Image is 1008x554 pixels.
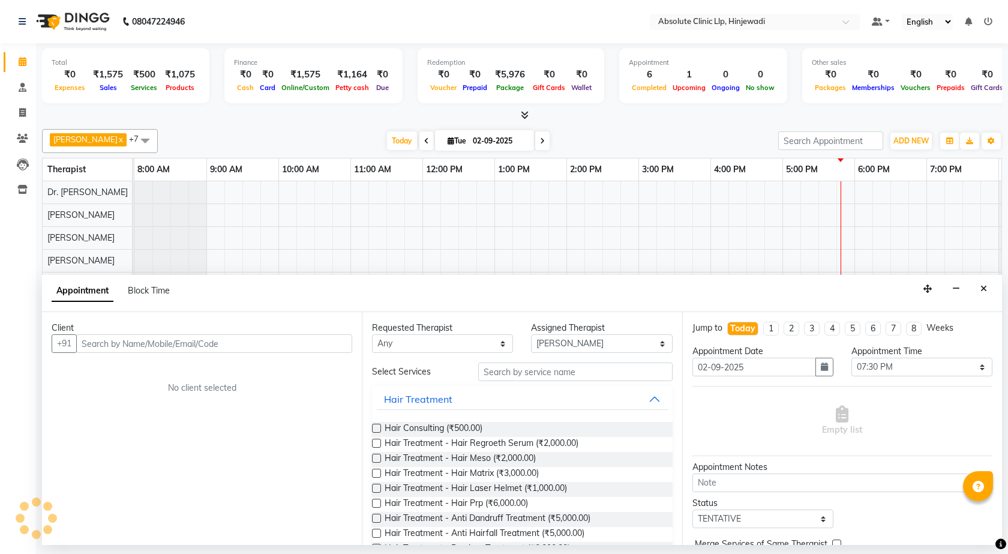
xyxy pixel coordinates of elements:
span: Completed [629,83,670,92]
div: ₹0 [934,68,968,82]
span: Petty cash [332,83,372,92]
div: Finance [234,58,393,68]
span: Hair Treatment - Hair Regroeth Serum (₹2,000.00) [385,437,578,452]
li: 4 [824,322,840,336]
div: ₹0 [812,68,849,82]
span: Hair Treatment - Anti Hairfall Treatment (₹5,000.00) [385,527,584,542]
span: Cash [234,83,257,92]
a: x [118,134,123,144]
div: Appointment Date [692,345,833,358]
div: ₹0 [849,68,898,82]
b: 08047224946 [132,5,185,38]
div: Redemption [427,58,595,68]
a: 9:00 AM [207,161,245,178]
div: ₹0 [530,68,568,82]
span: [PERSON_NAME] [53,134,118,144]
span: Dr. [PERSON_NAME] [47,187,128,197]
span: Prepaid [460,83,490,92]
span: Wallet [568,83,595,92]
div: Hair Treatment [384,392,452,406]
span: +7 [129,134,148,143]
iframe: chat widget [958,506,996,542]
div: Assigned Therapist [531,322,672,334]
a: 5:00 PM [783,161,821,178]
span: Block Time [128,285,170,296]
div: Other sales [812,58,1006,68]
span: Hair Treatment - Hair Laser Helmet (₹1,000.00) [385,482,567,497]
span: Vouchers [898,83,934,92]
span: Appointment [52,280,113,302]
input: yyyy-mm-dd [692,358,816,376]
span: Empty list [822,406,862,436]
span: [PERSON_NAME] [47,209,115,220]
a: 7:00 PM [927,161,965,178]
div: No client selected [80,382,323,394]
span: Services [128,83,160,92]
span: Hair Treatment - Hair Meso (₹2,000.00) [385,452,536,467]
li: 2 [784,322,799,336]
a: 8:00 AM [134,161,173,178]
span: Gift Cards [968,83,1006,92]
li: 1 [763,322,779,336]
div: Appointment Notes [692,461,992,474]
div: Appointment [629,58,778,68]
span: Prepaids [934,83,968,92]
span: Package [493,83,527,92]
span: Ongoing [709,83,743,92]
span: Hair Treatment - Hair Matrix (₹3,000.00) [385,467,539,482]
div: Client [52,322,352,334]
span: Merge Services of Same Therapist [695,538,827,553]
span: Online/Custom [278,83,332,92]
input: Search Appointment [778,131,883,150]
div: ₹0 [460,68,490,82]
div: ₹0 [427,68,460,82]
span: Card [257,83,278,92]
div: Requested Therapist [372,322,513,334]
li: 3 [804,322,820,336]
div: ₹500 [128,68,160,82]
div: ₹1,164 [332,68,372,82]
a: 6:00 PM [855,161,893,178]
div: Today [730,322,755,335]
span: Hair Treatment - Hair Prp (₹6,000.00) [385,497,528,512]
div: ₹0 [52,68,88,82]
li: 6 [865,322,881,336]
a: 4:00 PM [711,161,749,178]
span: Tue [445,136,469,145]
div: 0 [743,68,778,82]
li: 8 [906,322,922,336]
span: ADD NEW [893,136,929,145]
button: +91 [52,334,77,353]
div: ₹0 [234,68,257,82]
li: 5 [845,322,860,336]
a: 3:00 PM [639,161,677,178]
div: Appointment Time [851,345,992,358]
div: Status [692,497,833,510]
span: Sales [97,83,120,92]
div: ₹0 [968,68,1006,82]
div: 0 [709,68,743,82]
span: Products [163,83,197,92]
button: Hair Treatment [377,388,667,410]
div: Weeks [926,322,953,334]
button: Close [975,280,992,298]
div: Select Services [363,366,469,378]
span: Gift Cards [530,83,568,92]
div: ₹0 [568,68,595,82]
span: Voucher [427,83,460,92]
div: ₹0 [372,68,393,82]
div: 1 [670,68,709,82]
div: ₹1,075 [160,68,200,82]
span: Hair Consulting (₹500.00) [385,422,482,437]
div: Jump to [692,322,722,334]
button: ADD NEW [890,133,932,149]
img: logo [31,5,113,38]
span: Expenses [52,83,88,92]
span: Hair Treatment - Anti Dandruff Treatment (₹5,000.00) [385,512,590,527]
a: 10:00 AM [279,161,322,178]
div: ₹0 [257,68,278,82]
a: 1:00 PM [495,161,533,178]
input: Search by service name [478,363,673,381]
span: Packages [812,83,849,92]
span: Today [387,131,417,150]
